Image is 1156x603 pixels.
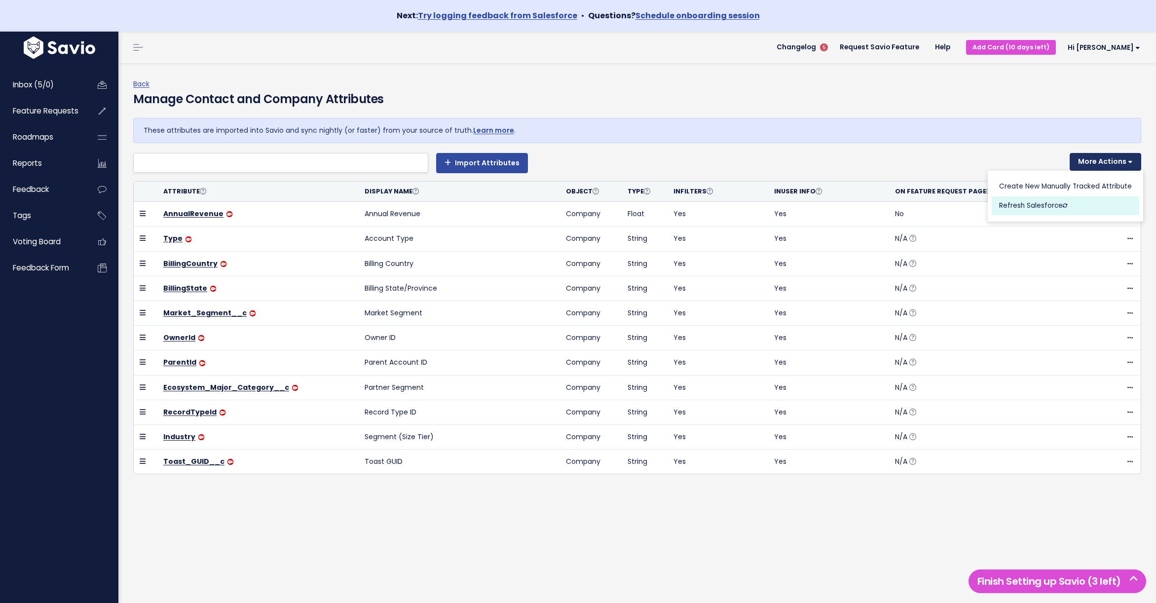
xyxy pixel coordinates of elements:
[889,202,1090,226] td: No
[889,350,1090,375] td: N/A
[13,210,31,221] span: Tags
[220,410,225,415] img: salesforce-icon.deb8f6f1a988.png
[397,10,577,21] strong: Next:
[680,187,713,195] span: Filters
[889,450,1090,474] td: N/A
[581,10,584,21] span: •
[889,424,1090,449] td: N/A
[359,182,560,202] th: Display Name
[560,276,622,301] td: Company
[163,283,207,293] a: BillingState
[198,434,204,440] img: salesforce-icon.deb8f6f1a988.png
[163,432,195,442] a: Industry
[560,251,622,276] td: Company
[226,211,232,217] img: salesforce-icon.deb8f6f1a988.png
[359,251,560,276] td: Billing Country
[21,37,98,59] img: logo-white.9d6f32f41409.svg
[163,233,183,243] a: Type
[668,202,768,226] td: Yes
[227,459,233,465] img: salesforce-icon.deb8f6f1a988.png
[622,202,668,226] td: Float
[820,43,828,51] span: 5
[668,251,768,276] td: Yes
[560,226,622,251] td: Company
[668,350,768,375] td: Yes
[359,350,560,375] td: Parent Account ID
[768,276,889,301] td: Yes
[889,182,1090,202] th: On Feature Request Page
[163,382,289,392] a: Ecosystem_Major_Category__c
[359,276,560,301] td: Billing State/Province
[622,450,668,474] td: String
[13,263,69,273] span: Feedback form
[768,424,889,449] td: Yes
[622,326,668,350] td: String
[622,424,668,449] td: String
[359,424,560,449] td: Segment (Size Tier)
[668,424,768,449] td: Yes
[668,400,768,424] td: Yes
[163,209,224,219] a: AnnualRevenue
[359,326,560,350] td: Owner ID
[359,450,560,474] td: Toast GUID
[436,153,528,173] button: Import Attributes
[163,407,217,417] a: RecordTypeId
[1056,40,1148,55] a: Hi [PERSON_NAME]
[13,106,78,116] span: Feature Requests
[560,350,622,375] td: Company
[668,301,768,326] td: Yes
[889,400,1090,424] td: N/A
[13,79,54,90] span: Inbox (5/0)
[186,236,191,242] img: salesforce-icon.deb8f6f1a988.png
[622,301,668,326] td: String
[768,375,889,400] td: Yes
[221,261,226,267] img: salesforce-icon.deb8f6f1a988.png
[668,326,768,350] td: Yes
[560,202,622,226] td: Company
[157,182,359,202] th: Attribute
[622,375,668,400] td: String
[133,90,384,108] h4: Manage Contact and Company Attributes
[359,375,560,400] td: Partner Segment
[1068,44,1140,51] span: Hi [PERSON_NAME]
[560,326,622,350] td: Company
[992,196,1139,216] button: Refresh Salesforce
[198,335,204,341] img: salesforce-icon.deb8f6f1a988.png
[588,10,760,21] strong: Questions?
[768,400,889,424] td: Yes
[2,230,82,253] a: Voting Board
[768,182,889,202] th: In
[622,400,668,424] td: String
[560,375,622,400] td: Company
[418,10,577,21] a: Try logging feedback from Salesforce
[768,350,889,375] td: Yes
[560,301,622,326] td: Company
[13,236,61,247] span: Voting Board
[668,226,768,251] td: Yes
[13,158,42,168] span: Reports
[889,276,1090,301] td: N/A
[359,301,560,326] td: Market Segment
[628,187,650,195] span: Type
[768,450,889,474] td: Yes
[133,79,149,89] a: Back
[2,126,82,149] a: Roadmaps
[622,276,668,301] td: String
[768,202,889,226] td: Yes
[668,182,768,202] th: In
[566,187,599,195] span: Object
[163,333,195,342] a: OwnerId
[163,456,224,466] a: Toast_GUID__c
[560,424,622,449] td: Company
[768,226,889,251] td: Yes
[622,226,668,251] td: String
[359,400,560,424] td: Record Type ID
[668,375,768,400] td: Yes
[622,251,668,276] td: String
[768,326,889,350] td: Yes
[292,385,298,391] img: salesforce-icon.deb8f6f1a988.png
[889,326,1090,350] td: N/A
[144,124,1131,137] p: These attributes are imported into Savio and sync nightly (or faster) from your source of truth. .
[889,251,1090,276] td: N/A
[832,40,927,55] a: Request Savio Feature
